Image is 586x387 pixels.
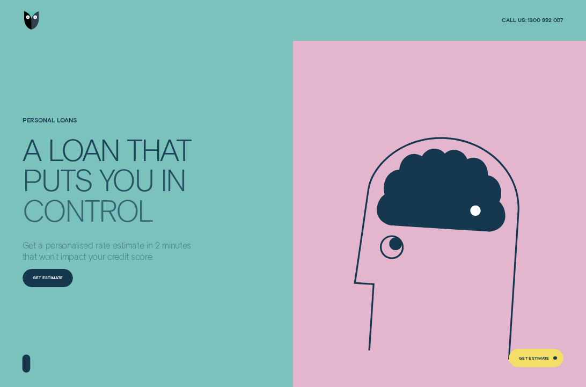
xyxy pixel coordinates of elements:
[23,134,199,220] h4: A LOAN THAT PUTS YOU IN CONTROL
[23,269,74,287] a: Get Estimate
[23,136,40,164] div: A
[23,116,199,135] h1: Personal Loans
[24,11,39,30] img: Wisr
[23,196,153,224] div: CONTROL
[23,165,92,194] div: PUTS
[23,240,199,262] p: Get a personalised rate estimate in 2 minutes that won't impact your credit score.
[502,17,563,24] a: Call us:1300 992 007
[528,17,563,24] span: 1300 992 007
[509,349,563,367] a: Get Estimate
[160,165,186,194] div: IN
[48,136,120,164] div: LOAN
[127,136,191,164] div: THAT
[99,165,153,194] div: YOU
[502,17,526,24] span: Call us:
